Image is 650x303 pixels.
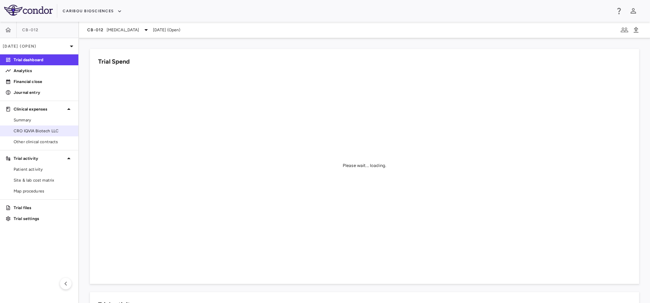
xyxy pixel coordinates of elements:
span: Summary [14,117,73,123]
p: Journal entry [14,89,73,96]
p: Financial close [14,79,73,85]
p: Trial dashboard [14,57,73,63]
img: logo-full-SnFGN8VE.png [4,5,53,16]
div: Please wait... loading. [343,163,386,169]
button: Caribou Biosciences [63,6,122,17]
p: Trial activity [14,155,65,162]
p: Clinical expenses [14,106,65,112]
p: Trial files [14,205,73,211]
p: [DATE] (Open) [3,43,67,49]
span: CB-012 [87,27,104,33]
span: CRO IQVIA Biotech LLC [14,128,73,134]
p: Trial settings [14,216,73,222]
h6: Trial Spend [98,57,130,66]
span: [MEDICAL_DATA] [107,27,139,33]
span: Site & lab cost matrix [14,177,73,183]
span: CB-012 [22,27,39,33]
span: Map procedures [14,188,73,194]
p: Analytics [14,68,73,74]
span: Other clinical contracts [14,139,73,145]
span: Patient activity [14,166,73,172]
span: [DATE] (Open) [153,27,181,33]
